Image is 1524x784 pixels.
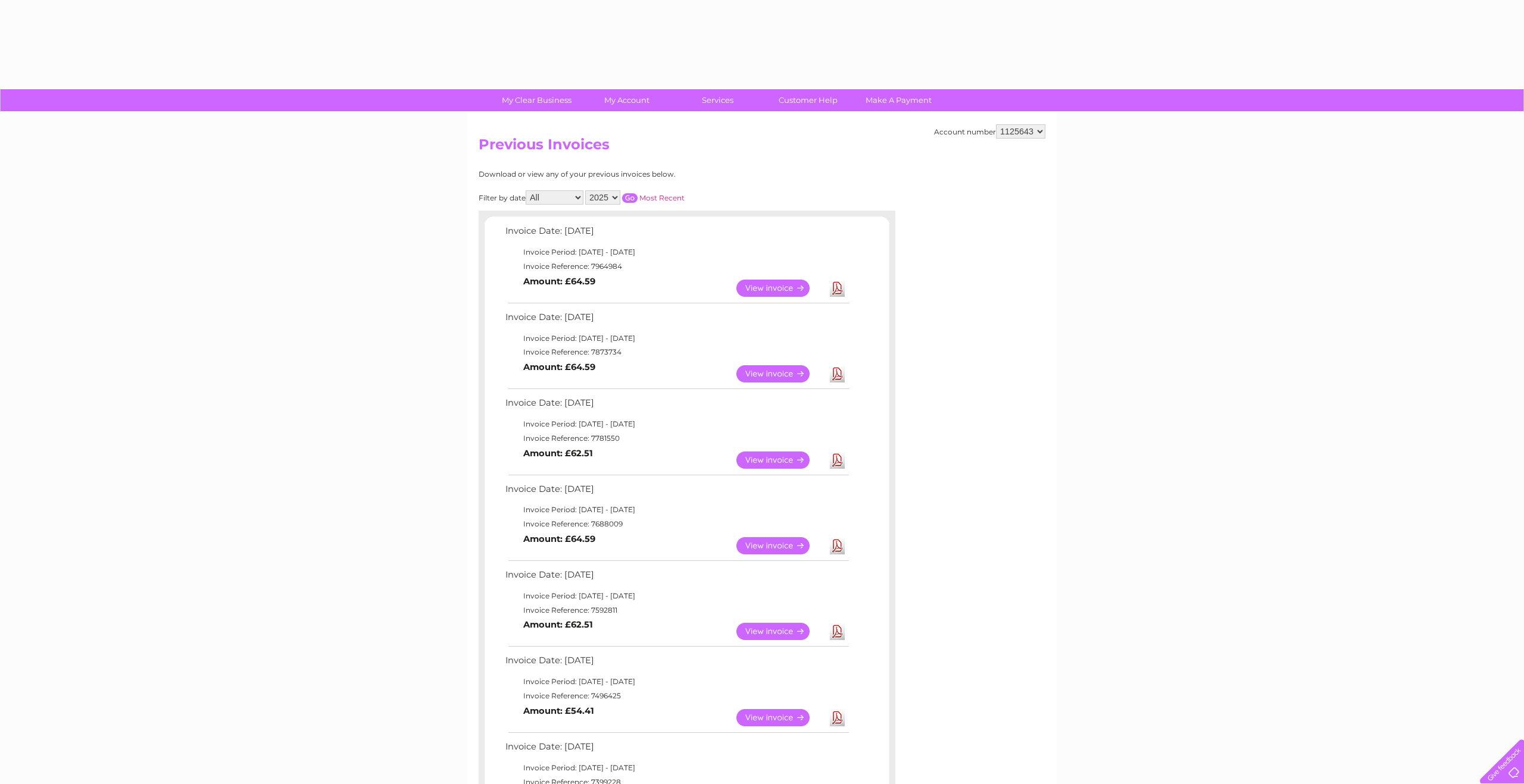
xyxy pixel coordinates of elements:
[479,190,791,205] div: Filter by date
[502,603,851,617] td: Invoice Reference: 7592811
[736,623,824,640] a: View
[502,431,851,446] td: Invoice Reference: 7781550
[502,481,851,503] td: Invoice Date: [DATE]
[502,245,851,259] td: Invoice Period: [DATE] - [DATE]
[736,365,824,382] a: View
[523,276,595,287] b: Amount: £64.59
[850,89,948,111] a: Make A Payment
[759,89,857,111] a: Customer Help
[502,503,851,517] td: Invoice Period: [DATE] - [DATE]
[479,170,791,178] div: Download or view any of your previous invoices below.
[830,365,845,382] a: Download
[523,619,593,630] b: Amount: £62.51
[736,709,824,726] a: View
[479,136,1045,159] h2: Previous Invoices
[830,280,845,297] a: Download
[502,589,851,603] td: Invoice Period: [DATE] - [DATE]
[502,517,851,531] td: Invoice Reference: 7688009
[830,451,845,469] a: Download
[523,705,594,716] b: Amount: £54.41
[502,761,851,775] td: Invoice Period: [DATE] - [DATE]
[502,395,851,417] td: Invoice Date: [DATE]
[502,345,851,359] td: Invoice Reference: 7873734
[523,534,595,544] b: Amount: £64.59
[934,124,1045,139] div: Account number
[502,689,851,703] td: Invoice Reference: 7496425
[502,331,851,346] td: Invoice Period: [DATE] - [DATE]
[669,89,767,111] a: Services
[502,739,851,761] td: Invoice Date: [DATE]
[639,193,685,202] a: Most Recent
[830,537,845,554] a: Download
[736,280,824,297] a: View
[488,89,586,111] a: My Clear Business
[830,709,845,726] a: Download
[502,223,851,245] td: Invoice Date: [DATE]
[502,259,851,274] td: Invoice Reference: 7964984
[523,362,595,372] b: Amount: £64.59
[502,309,851,331] td: Invoice Date: [DATE]
[502,653,851,675] td: Invoice Date: [DATE]
[502,417,851,431] td: Invoice Period: [DATE] - [DATE]
[736,451,824,469] a: View
[523,448,593,459] b: Amount: £62.51
[502,675,851,689] td: Invoice Period: [DATE] - [DATE]
[830,623,845,640] a: Download
[578,89,676,111] a: My Account
[736,537,824,554] a: View
[502,567,851,589] td: Invoice Date: [DATE]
